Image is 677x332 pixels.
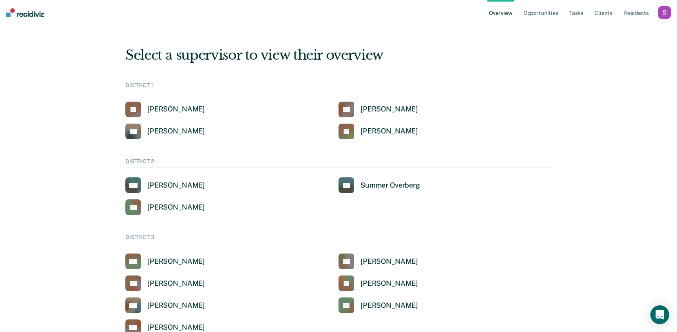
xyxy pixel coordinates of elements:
[125,158,552,168] div: DISTRICT 2
[338,275,418,291] a: [PERSON_NAME]
[147,105,205,114] div: [PERSON_NAME]
[6,8,44,17] img: Recidiviz
[147,279,205,288] div: [PERSON_NAME]
[338,297,418,313] a: [PERSON_NAME]
[147,127,205,136] div: [PERSON_NAME]
[338,124,418,139] a: [PERSON_NAME]
[125,234,552,244] div: DISTRICT 3
[650,305,669,324] div: Open Intercom Messenger
[125,297,205,313] a: [PERSON_NAME]
[125,254,205,269] a: [PERSON_NAME]
[360,301,418,310] div: [PERSON_NAME]
[360,127,418,136] div: [PERSON_NAME]
[147,203,205,212] div: [PERSON_NAME]
[125,275,205,291] a: [PERSON_NAME]
[360,279,418,288] div: [PERSON_NAME]
[125,102,205,117] a: [PERSON_NAME]
[147,181,205,190] div: [PERSON_NAME]
[125,199,205,215] a: [PERSON_NAME]
[338,102,418,117] a: [PERSON_NAME]
[125,124,205,139] a: [PERSON_NAME]
[360,257,418,266] div: [PERSON_NAME]
[147,323,205,332] div: [PERSON_NAME]
[360,181,420,190] div: Summer Overberg
[338,254,418,269] a: [PERSON_NAME]
[125,177,205,193] a: [PERSON_NAME]
[147,257,205,266] div: [PERSON_NAME]
[125,82,552,92] div: DISTRICT 1
[147,301,205,310] div: [PERSON_NAME]
[338,177,420,193] a: Summer Overberg
[125,47,552,63] div: Select a supervisor to view their overview
[360,105,418,114] div: [PERSON_NAME]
